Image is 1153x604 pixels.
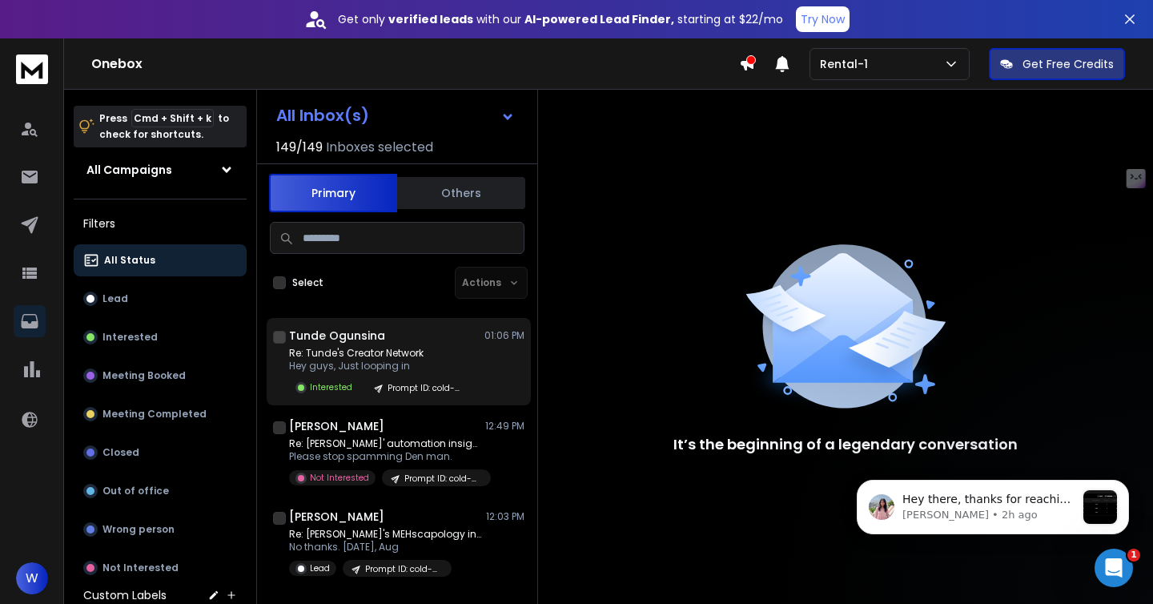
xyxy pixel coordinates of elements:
p: Out of office [102,485,169,497]
button: Out of office [74,475,247,507]
p: Not Interested [310,472,369,484]
strong: AI-powered Lead Finder, [524,11,674,27]
button: Get Free Credits [989,48,1125,80]
span: Cmd + Shift + k [131,109,214,127]
p: Re: [PERSON_NAME]'s MEHscapology insights [289,528,481,541]
button: Meeting Completed [74,398,247,430]
p: Get Free Credits [1022,56,1114,72]
button: Not Interested [74,552,247,584]
button: W [16,562,48,594]
p: Prompt ID: cold-ai-reply-b5 (cold outreach) (11/08) [388,382,464,394]
p: Re: [PERSON_NAME]' automation insight [289,437,481,450]
button: Meeting Booked [74,360,247,392]
button: Primary [269,174,397,212]
h1: Tunde Ogunsina [289,328,385,344]
p: It’s the beginning of a legendary conversation [673,433,1018,456]
button: Interested [74,321,247,353]
h1: [PERSON_NAME] [289,509,384,525]
button: All Inbox(s) [263,99,528,131]
h1: All Campaigns [86,162,172,178]
p: Prompt ID: cold-ai-reply-b5 (cold outreach) (11/08) [365,563,442,575]
button: Wrong person [74,513,247,546]
h1: [PERSON_NAME] [289,418,384,434]
iframe: Intercom live chat [1095,549,1133,587]
span: 149 / 149 [276,138,323,157]
p: Please stop spamming Den man. [289,450,481,463]
h1: Onebox [91,54,739,74]
button: Lead [74,283,247,315]
p: Prompt ID: cold-ai-reply-b5 (cold outreach) (11/08) [404,473,481,485]
h3: Custom Labels [83,587,167,603]
p: Lead [102,292,128,305]
p: All Status [104,254,155,267]
strong: verified leads [388,11,473,27]
p: Press to check for shortcuts. [99,111,229,143]
h3: Inboxes selected [326,138,433,157]
p: Lead [310,562,330,574]
p: Meeting Completed [102,408,207,421]
button: Others [397,175,525,211]
p: Hey guys, Just looping in [289,360,474,372]
p: Interested [310,381,352,393]
h1: All Inbox(s) [276,107,369,123]
p: 12:49 PM [485,420,524,433]
button: Try Now [796,6,850,32]
p: Get only with our starting at $22/mo [338,11,783,27]
button: All Status [74,244,247,276]
p: Meeting Booked [102,369,186,382]
p: Wrong person [102,523,175,536]
button: Closed [74,437,247,469]
p: No thanks. [DATE], Aug [289,541,481,554]
span: 1 [1127,549,1140,562]
p: 12:03 PM [486,510,524,523]
label: Select [292,276,323,289]
img: logo [16,54,48,84]
p: Interested [102,331,158,344]
button: All Campaigns [74,154,247,186]
p: Try Now [801,11,845,27]
h3: Filters [74,212,247,235]
p: Closed [102,446,139,459]
iframe: Intercom notifications message [833,448,1153,561]
p: Rental-1 [820,56,874,72]
p: Re: Tunde's Creator Network [289,347,474,360]
p: Not Interested [102,562,179,574]
p: 01:06 PM [484,329,524,342]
